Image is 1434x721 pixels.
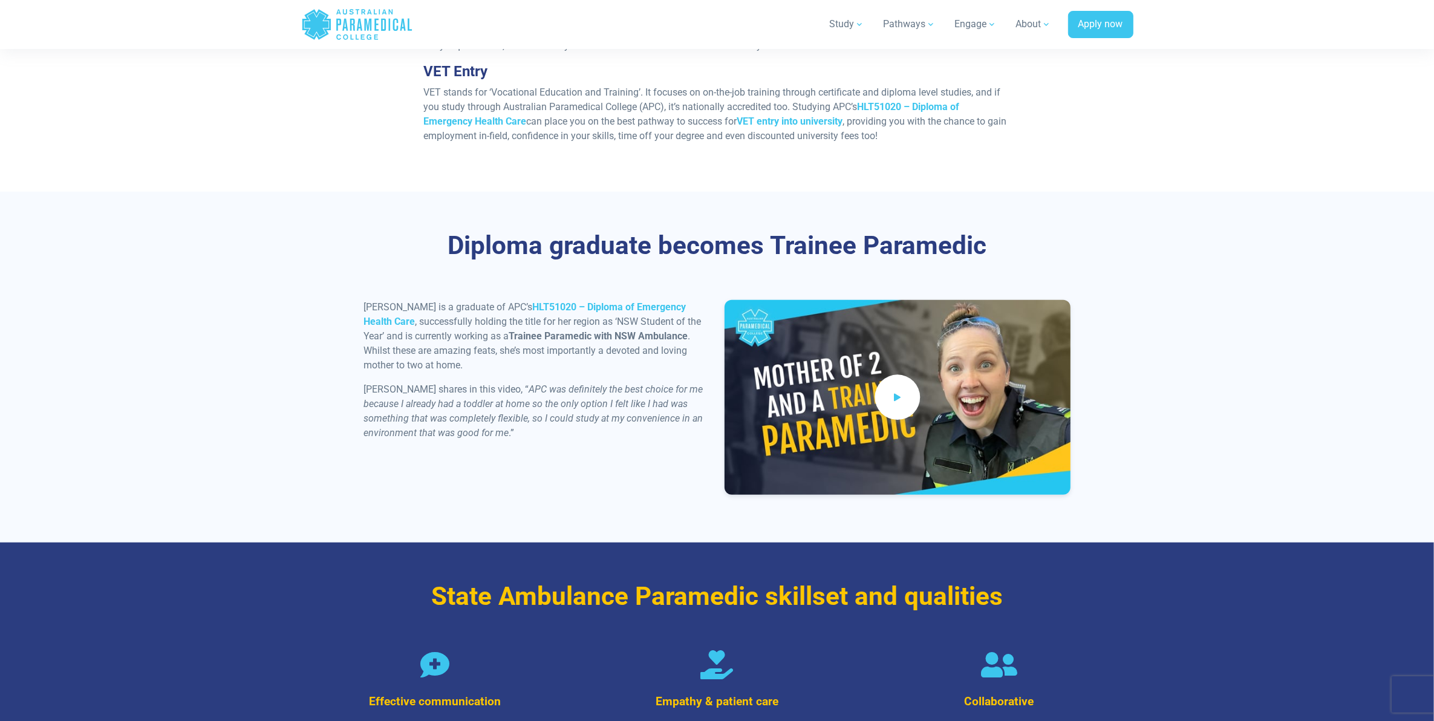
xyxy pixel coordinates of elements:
p: [PERSON_NAME] is a graduate of APC’s , successfully holding the title for her region as ‘NSW Stud... [363,300,710,373]
a: HLT51020 – Diploma of Emergency Health Care [363,301,686,327]
h3: Diploma graduate becomes Trainee Paramedic [363,230,1071,261]
a: HLT51020 – Diploma of Emergency Health Care [423,101,959,127]
a: Study [823,7,872,41]
p: [PERSON_NAME] shares in this video, “ .” [363,382,710,440]
a: Engage [948,7,1004,41]
span: VET Entry [423,63,487,80]
span: Empathy & patient care [656,694,778,708]
span: Effective communication [369,694,501,708]
strong: Trainee Paramedic with NSW Ambulance [509,330,688,342]
span: , providing you with the chance to gain employment in-field, confidence in your skills, time off ... [423,116,1006,142]
span: VET stands for ‘Vocational Education and Training’. It focuses on on-the-job training through cer... [423,86,1000,113]
a: Pathways [876,7,943,41]
em: APC was definitely the best choice for me because I already had a toddler at home so the only opt... [363,383,703,439]
a: Apply now [1068,11,1133,39]
h3: State Ambulance Paramedic skillset and qualities [363,581,1071,612]
a: Australian Paramedical College [301,5,413,44]
a: VET entry into university [737,116,842,127]
span: Collaborative [965,694,1034,708]
a: About [1009,7,1058,41]
span: can place you on the best pathway to success for [526,116,737,127]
